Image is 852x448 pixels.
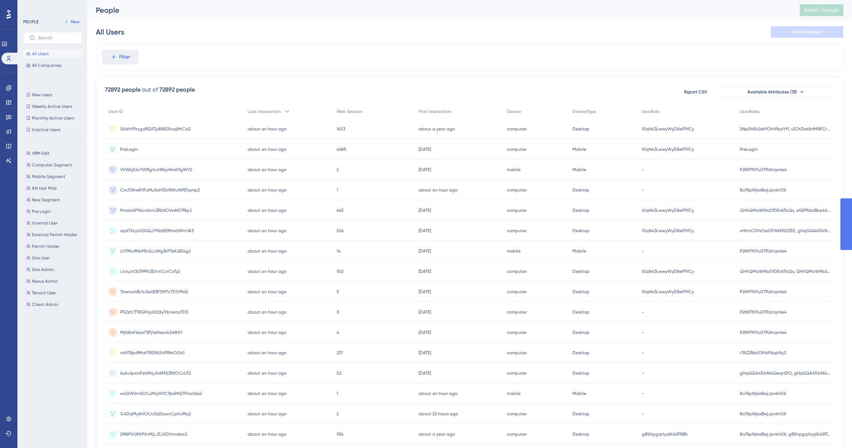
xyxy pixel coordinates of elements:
span: 52 [337,370,341,376]
div: People [96,5,782,15]
span: computer [507,350,527,356]
span: P2N9TfXYu0TPJktqmle4 [740,248,787,254]
button: VRM Edit [23,149,86,158]
time: about an hour ago [248,411,286,416]
span: Nexus Admin [32,278,58,284]
span: 1L4DqMyAHOfJvZ62SoanCpKx1Rq2 [120,411,191,417]
button: All Users [23,49,82,58]
time: [DATE] [419,228,431,233]
button: Tenant User [23,288,86,297]
span: - [642,167,644,173]
span: Pre Login [32,209,51,214]
span: VtIWqZdn7WRg1ca1R4jvNmK9gWY2 [120,167,192,173]
span: Desktop [572,431,590,437]
span: Save Segment [792,29,822,35]
time: [DATE] [419,330,431,335]
span: LHTMu9NbMbQJJ6fg3kPTeKsEE4g2 [120,248,191,254]
span: First Interaction [419,109,451,114]
span: 1 [337,187,338,193]
button: New Segment [23,195,86,204]
span: Computer Segment [32,162,72,168]
span: Desktop [572,330,590,335]
span: 8aT6pNj4oBwjJpnkhlGl, gBShpgqtIyqlK4iRT6Bh, oVQ6Hjej9puyQYkmGDd1, rTAZ2R6s1OP4fF6qbNy3, 8aT6pNj4o... [740,431,831,437]
button: New [62,17,82,26]
span: Web Session [337,109,363,114]
span: computer [507,126,527,132]
button: Inactive Users [23,125,82,134]
span: 5 [337,289,339,295]
span: PmaUdP94Lmbriz3RbKOVwN07Rlp2 [120,207,192,213]
span: Desktop [572,370,590,376]
span: Cxc5Ww8VFuMuXoH31cRWuWRDqmp2 [120,187,200,193]
span: Weekly Active Users [32,104,72,109]
time: about an hour ago [248,330,286,335]
span: - [642,391,644,396]
time: about an hour ago [248,350,286,355]
span: Mobile [572,248,586,254]
span: Mobile [572,146,586,152]
span: PreLogin [740,146,758,152]
time: about an hour ago [248,208,286,213]
span: User ID [109,109,123,114]
span: 2 [337,411,339,417]
time: about an hour ago [248,187,286,193]
time: about an hour ago [248,289,286,294]
span: mobile [507,248,521,254]
button: Site User [23,254,86,262]
span: gHqGQA4TdrNi4QeqnEfO, gHqGQA4TdrNi4QeqnEfO [740,370,831,376]
span: computer [507,289,527,295]
span: Publish Changes [804,7,839,13]
span: 6ubulpxmFzbMqJhAMS3flXOCvLP2 [120,370,191,376]
button: All Companies [23,61,82,70]
time: about an hour ago [248,432,286,437]
span: computer [507,309,527,315]
time: [DATE] [419,371,431,376]
span: l0qN43LwwyWyD8eF9YCy [642,126,694,132]
span: 526 [337,228,343,234]
span: mfVT8piflMaP39ZfA0hPRNrO0Is1 [120,350,184,356]
span: SXdhYPkzgdRQFZy88EGYuojMtCd2 [120,126,191,132]
span: Site User [32,255,50,261]
span: - [642,411,644,417]
time: [DATE] [419,208,431,213]
span: Desktop [572,187,590,193]
time: [DATE] [419,289,431,294]
span: 2 [337,167,339,173]
span: SNp5NSt2sNYOHV9ydYf1, xZOtDetIbfMRFCrFbDlI, vHhmC09zOeOFWN3SSZE0, vPZZIAecymWWuvm45Pg0, AO3Mmw1oL... [740,126,831,132]
span: - [642,309,644,315]
span: computer [507,207,527,213]
span: gBShpgqtIyqlK4iRT6Bh [642,431,688,437]
div: PEOPLE [23,19,38,25]
button: Computer Segment [23,161,86,169]
span: l0qN43LwwyWyD8eF9YCy [642,228,694,234]
span: computer [507,411,527,417]
time: about an hour ago [248,269,286,274]
span: Mobile [572,167,586,173]
span: 7kwroz4BLfc3e4B3P5M7c7D599d2 [120,289,188,295]
span: - [642,248,644,254]
span: l0qN43LwwyWyD8eF9YCy [642,269,694,274]
span: 934 [337,431,343,437]
span: 8aT6pNj4oBwjJpnkhlGl [740,411,786,417]
span: l0qN43LwwyWyD8eF9YCy [642,207,694,213]
span: 3 [337,309,339,315]
span: Inactive Users [32,127,60,133]
time: about an hour ago [248,228,286,233]
span: Export CSV [684,89,707,95]
button: Pre Login [23,207,86,216]
button: New Users [23,90,82,99]
span: Monthly Active Users [32,115,74,121]
time: about an hour ago [419,187,457,193]
span: Last Interaction [248,109,281,114]
button: Monthly Active Users [23,114,82,122]
span: New Segment [32,197,60,203]
div: 72892 people [159,85,195,94]
span: UserRoles [740,109,760,114]
span: computer [507,146,527,152]
time: about an hour ago [248,167,286,172]
span: 1 [337,391,338,396]
span: QHhQMaW94d11DErA7bQs, xfQPRdaBbpbkiyqW14bj, gHqGQA4TdrNi4QeqnEfO, gHqGQA4TdrNi4QeqnEfO, HFQ9RDVQr... [740,207,831,213]
span: Tenant User [32,290,56,296]
span: QHhQMaW94d11DErA7bQs, QHhQMaW94d11DErA7bQs, gHqGQA4TdrNi4QeqnEfO, gHqGQA4TdrNi4QeqnEfO [740,269,831,274]
time: about a year ago [419,126,455,132]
